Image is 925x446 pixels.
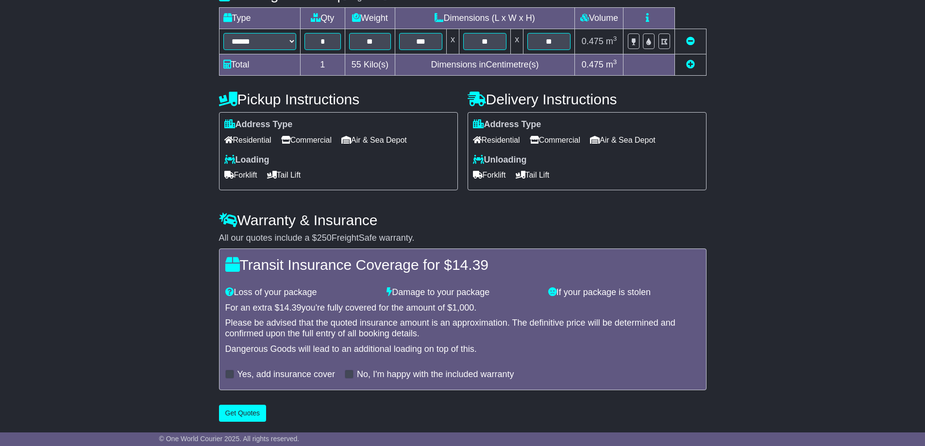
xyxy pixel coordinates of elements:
[452,257,488,273] span: 14.39
[345,54,395,76] td: Kilo(s)
[582,60,604,69] span: 0.475
[686,60,695,69] a: Add new item
[516,167,550,182] span: Tail Lift
[352,60,361,69] span: 55
[473,119,541,130] label: Address Type
[281,132,332,148] span: Commercial
[300,8,345,29] td: Qty
[224,132,271,148] span: Residential
[225,344,700,355] div: Dangerous Goods will lead to an additional loading on top of this.
[613,58,617,66] sup: 3
[219,405,267,422] button: Get Quotes
[530,132,580,148] span: Commercial
[582,36,604,46] span: 0.475
[543,287,705,298] div: If your package is stolen
[345,8,395,29] td: Weight
[357,369,514,380] label: No, I'm happy with the included warranty
[395,8,575,29] td: Dimensions (L x W x H)
[219,212,706,228] h4: Warranty & Insurance
[219,54,300,76] td: Total
[224,119,293,130] label: Address Type
[225,303,700,314] div: For an extra $ you're fully covered for the amount of $ .
[382,287,543,298] div: Damage to your package
[395,54,575,76] td: Dimensions in Centimetre(s)
[219,8,300,29] td: Type
[590,132,656,148] span: Air & Sea Depot
[575,8,623,29] td: Volume
[225,257,700,273] h4: Transit Insurance Coverage for $
[159,435,300,443] span: © One World Courier 2025. All rights reserved.
[224,167,257,182] span: Forklift
[468,91,706,107] h4: Delivery Instructions
[317,233,332,243] span: 250
[237,369,335,380] label: Yes, add insurance cover
[300,54,345,76] td: 1
[606,60,617,69] span: m
[219,233,706,244] div: All our quotes include a $ FreightSafe warranty.
[280,303,302,313] span: 14.39
[473,132,520,148] span: Residential
[473,167,506,182] span: Forklift
[686,36,695,46] a: Remove this item
[224,155,269,165] label: Loading
[606,36,617,46] span: m
[613,35,617,42] sup: 3
[219,91,458,107] h4: Pickup Instructions
[452,303,474,313] span: 1,000
[220,287,382,298] div: Loss of your package
[225,318,700,339] div: Please be advised that the quoted insurance amount is an approximation. The definitive price will...
[341,132,407,148] span: Air & Sea Depot
[473,155,527,165] label: Unloading
[267,167,301,182] span: Tail Lift
[511,29,523,54] td: x
[446,29,459,54] td: x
